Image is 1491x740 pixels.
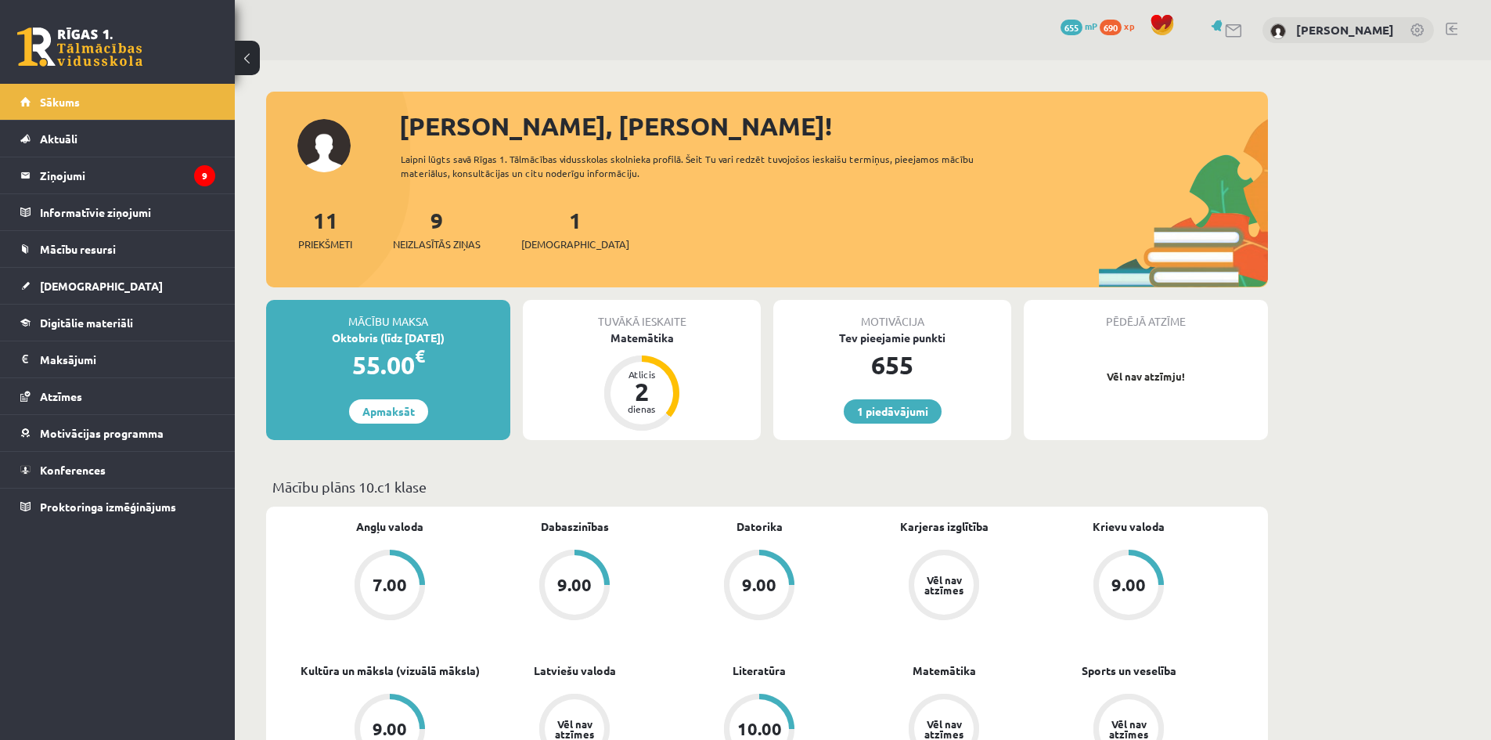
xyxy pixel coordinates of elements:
[301,662,480,679] a: Kultūra un māksla (vizuālā māksla)
[773,300,1011,330] div: Motivācija
[266,300,510,330] div: Mācību maksa
[1085,20,1097,32] span: mP
[553,719,596,739] div: Vēl nav atzīmes
[913,662,976,679] a: Matemātika
[1061,20,1082,35] span: 655
[1093,518,1165,535] a: Krievu valoda
[266,330,510,346] div: Oktobris (līdz [DATE])
[1100,20,1142,32] a: 690 xp
[373,576,407,594] div: 7.00
[20,268,215,304] a: [DEMOGRAPHIC_DATA]
[844,399,942,424] a: 1 piedāvājumi
[733,662,786,679] a: Literatūra
[20,341,215,377] a: Maksājumi
[20,231,215,267] a: Mācību resursi
[618,379,665,404] div: 2
[557,576,592,594] div: 9.00
[356,518,423,535] a: Angļu valoda
[415,345,425,367] span: €
[20,415,215,451] a: Motivācijas programma
[297,550,482,623] a: 7.00
[1036,550,1221,623] a: 9.00
[922,575,966,595] div: Vēl nav atzīmes
[1032,369,1260,384] p: Vēl nav atzīmju!
[393,206,481,252] a: 9Neizlasītās ziņas
[737,720,782,738] div: 10.00
[298,236,352,252] span: Priekšmeti
[266,346,510,384] div: 55.00
[399,107,1268,145] div: [PERSON_NAME], [PERSON_NAME]!
[194,165,215,186] i: 9
[523,330,761,346] div: Matemātika
[40,132,77,146] span: Aktuāli
[523,330,761,433] a: Matemātika Atlicis 2 dienas
[40,279,163,293] span: [DEMOGRAPHIC_DATA]
[618,370,665,379] div: Atlicis
[1296,22,1394,38] a: [PERSON_NAME]
[523,300,761,330] div: Tuvākā ieskaite
[17,27,142,67] a: Rīgas 1. Tālmācības vidusskola
[1111,576,1146,594] div: 9.00
[1124,20,1134,32] span: xp
[298,206,352,252] a: 11Priekšmeti
[20,452,215,488] a: Konferences
[667,550,852,623] a: 9.00
[393,236,481,252] span: Neizlasītās ziņas
[40,500,176,514] span: Proktoringa izmēģinājums
[521,236,629,252] span: [DEMOGRAPHIC_DATA]
[1270,23,1286,39] img: Emīls Brakše
[618,404,665,413] div: dienas
[40,341,215,377] legend: Maksājumi
[20,157,215,193] a: Ziņojumi9
[1107,719,1151,739] div: Vēl nav atzīmes
[742,576,776,594] div: 9.00
[373,720,407,738] div: 9.00
[401,152,1002,180] div: Laipni lūgts savā Rīgas 1. Tālmācības vidusskolas skolnieka profilā. Šeit Tu vari redzēt tuvojošo...
[1061,20,1097,32] a: 655 mP
[1082,662,1176,679] a: Sports un veselība
[40,389,82,403] span: Atzīmes
[773,346,1011,384] div: 655
[20,305,215,341] a: Digitālie materiāli
[40,242,116,256] span: Mācību resursi
[40,157,215,193] legend: Ziņojumi
[534,662,616,679] a: Latviešu valoda
[40,463,106,477] span: Konferences
[40,426,164,440] span: Motivācijas programma
[482,550,667,623] a: 9.00
[20,84,215,120] a: Sākums
[40,194,215,230] legend: Informatīvie ziņojumi
[1024,300,1268,330] div: Pēdējā atzīme
[521,206,629,252] a: 1[DEMOGRAPHIC_DATA]
[20,194,215,230] a: Informatīvie ziņojumi
[349,399,428,424] a: Apmaksāt
[20,378,215,414] a: Atzīmes
[1100,20,1122,35] span: 690
[40,95,80,109] span: Sākums
[736,518,783,535] a: Datorika
[852,550,1036,623] a: Vēl nav atzīmes
[272,476,1262,497] p: Mācību plāns 10.c1 klase
[900,518,989,535] a: Karjeras izglītība
[40,316,133,330] span: Digitālie materiāli
[20,489,215,525] a: Proktoringa izmēģinājums
[773,330,1011,346] div: Tev pieejamie punkti
[541,518,609,535] a: Dabaszinības
[922,719,966,739] div: Vēl nav atzīmes
[20,121,215,157] a: Aktuāli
